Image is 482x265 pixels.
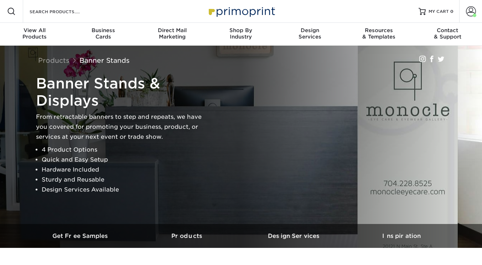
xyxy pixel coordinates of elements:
a: Shop ByIndustry [207,23,275,46]
input: SEARCH PRODUCTS..... [29,7,98,16]
span: Design [275,27,344,34]
a: DesignServices [275,23,344,46]
div: & Templates [344,27,413,40]
span: Business [69,27,138,34]
h3: Inspiration [348,233,455,239]
span: Direct Mail [138,27,207,34]
li: Design Services Available [42,185,214,195]
a: Banner Stands [79,56,130,64]
span: Contact [413,27,482,34]
img: Primoprint [206,4,277,19]
h3: Products [134,233,241,239]
p: From retractable banners to step and repeats, we have you covered for promoting your business, pr... [36,112,214,142]
a: Direct MailMarketing [138,23,207,46]
h3: Design Services [241,233,348,239]
span: 0 [450,9,454,14]
a: Products [134,224,241,248]
li: Quick and Easy Setup [42,155,214,165]
div: Cards [69,27,138,40]
li: Sturdy and Reusable [42,175,214,185]
span: Shop By [207,27,275,34]
a: BusinessCards [69,23,138,46]
a: Design Services [241,224,348,248]
div: Industry [207,27,275,40]
h1: Banner Stands & Displays [36,75,214,109]
a: Get Free Samples [27,224,134,248]
a: Products [38,56,69,64]
li: Hardware Included [42,165,214,175]
div: & Support [413,27,482,40]
a: Inspiration [348,224,455,248]
a: Contact& Support [413,23,482,46]
span: MY CART [429,9,449,15]
a: Resources& Templates [344,23,413,46]
li: 4 Product Options [42,145,214,155]
h3: Get Free Samples [27,233,134,239]
span: Resources [344,27,413,34]
div: Services [275,27,344,40]
div: Marketing [138,27,207,40]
